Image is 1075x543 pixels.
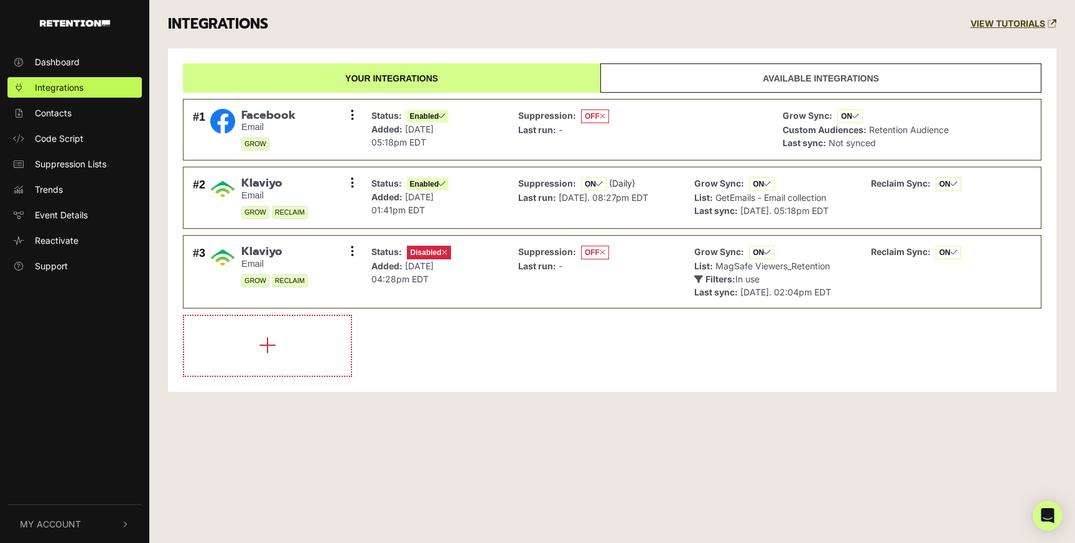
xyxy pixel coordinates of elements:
span: Reactivate [35,234,78,247]
strong: Last sync: [783,137,826,148]
span: [DATE]. 02:04pm EDT [740,287,831,297]
strong: Filters: [705,274,735,284]
div: #1 [193,109,205,151]
p: In use [694,272,831,285]
span: [DATE]. 08:27pm EDT [559,192,648,203]
strong: Added: [371,192,403,202]
a: Reactivate [7,230,142,251]
span: Trends [35,183,63,196]
a: Contacts [7,103,142,123]
span: ON [749,246,775,259]
strong: Added: [371,261,403,271]
strong: Grow Sync: [694,178,744,188]
strong: Status: [371,246,402,257]
span: Event Details [35,208,88,221]
strong: Suppression: [518,110,576,121]
strong: Last sync: [694,287,738,297]
span: Integrations [35,81,83,94]
div: #3 [193,245,205,299]
strong: Status: [371,110,402,121]
span: ON [936,177,961,191]
h3: INTEGRATIONS [168,16,268,33]
strong: Custom Audiences: [783,124,867,135]
strong: Grow Sync: [694,246,744,257]
strong: Suppression: [518,178,576,188]
span: Disabled [407,246,451,259]
strong: Reclaim Sync: [871,246,931,257]
div: #2 [193,177,205,219]
strong: Last run: [518,124,556,135]
strong: Last run: [518,192,556,203]
span: GROW [241,206,269,219]
a: Event Details [7,205,142,225]
small: Email [241,259,308,269]
span: GetEmails - Email collection [715,192,826,203]
img: Facebook [210,109,235,134]
span: ON [749,177,775,191]
small: Email [241,122,296,132]
span: GROW [241,274,269,287]
a: Support [7,256,142,276]
span: My Account [20,517,81,531]
small: Email [241,190,308,201]
strong: Added: [371,124,403,134]
span: OFF [581,109,609,123]
span: Enabled [407,178,449,190]
span: ON [581,177,607,191]
span: Facebook [241,109,296,123]
a: VIEW TUTORIALS [970,19,1056,29]
span: Retention Audience [869,124,949,135]
a: Suppression Lists [7,154,142,174]
span: Contacts [35,106,72,119]
span: [DATE] 05:18pm EDT [371,124,434,147]
span: Not synced [829,137,876,148]
span: [DATE]. 05:18pm EDT [740,205,829,216]
span: RECLAIM [272,274,308,287]
span: Code Script [35,132,83,145]
span: [DATE] 04:28pm EDT [371,261,434,284]
a: Trends [7,179,142,200]
strong: Reclaim Sync: [871,178,931,188]
span: OFF [581,246,609,259]
span: Klaviyo [241,245,308,259]
a: Code Script [7,128,142,149]
span: Klaviyo [241,177,308,190]
span: Dashboard [35,55,80,68]
span: GROW [241,137,269,151]
a: Integrations [7,77,142,98]
a: Available integrations [600,63,1041,93]
strong: List: [694,261,713,271]
strong: Suppression: [518,246,576,257]
strong: List: [694,192,713,203]
span: RECLAIM [272,206,308,219]
span: ON [936,246,961,259]
strong: Grow Sync: [783,110,832,121]
img: Klaviyo [210,245,235,270]
strong: Status: [371,178,402,188]
span: - [559,261,562,271]
img: Klaviyo [210,177,235,202]
strong: Last run: [518,261,556,271]
span: Support [35,259,68,272]
a: Your integrations [183,63,600,93]
button: My Account [7,505,142,543]
span: MagSafe Viewers_Retention [715,261,830,271]
span: - [559,124,562,135]
span: (Daily) [609,178,635,188]
span: Enabled [407,110,449,123]
strong: Last sync: [694,205,738,216]
a: Dashboard [7,52,142,72]
img: Retention.com [40,20,110,27]
span: Suppression Lists [35,157,106,170]
div: Open Intercom Messenger [1033,501,1063,531]
span: ON [837,109,863,123]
